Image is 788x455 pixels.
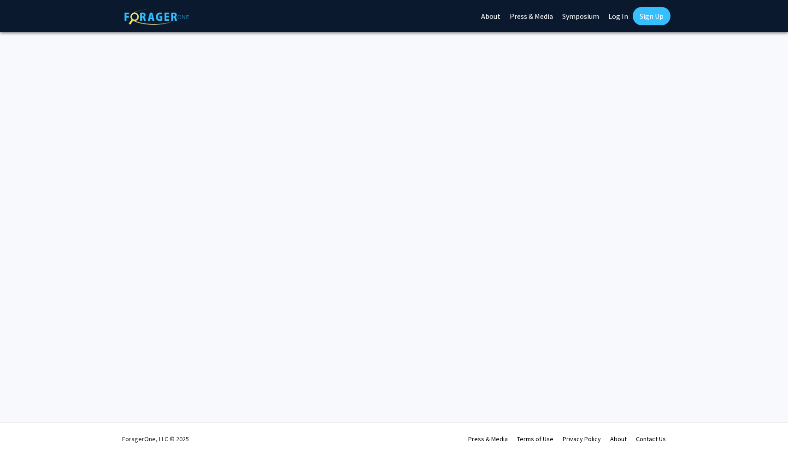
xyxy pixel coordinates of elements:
[468,435,508,443] a: Press & Media
[517,435,553,443] a: Terms of Use
[124,9,189,25] img: ForagerOne Logo
[122,423,189,455] div: ForagerOne, LLC © 2025
[636,435,666,443] a: Contact Us
[610,435,627,443] a: About
[563,435,601,443] a: Privacy Policy
[633,7,670,25] a: Sign Up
